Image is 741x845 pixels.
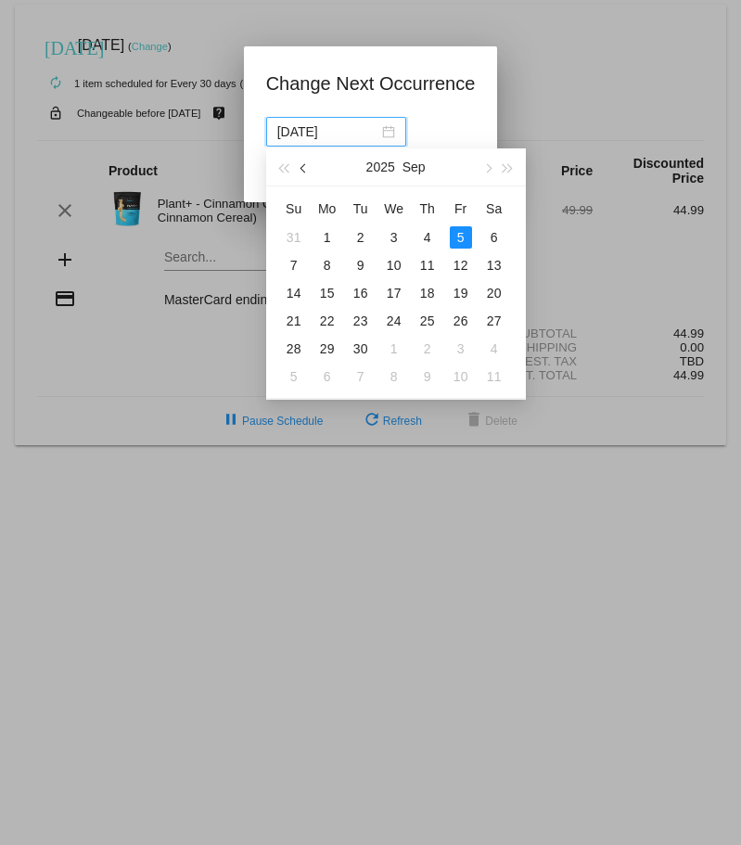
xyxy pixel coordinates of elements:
[311,251,344,279] td: 9/8/2025
[350,282,372,304] div: 16
[316,254,339,276] div: 8
[344,224,377,251] td: 9/2/2025
[277,122,378,142] input: Select date
[411,335,444,363] td: 10/2/2025
[311,194,344,224] th: Mon
[478,307,511,335] td: 9/27/2025
[411,363,444,390] td: 10/9/2025
[311,307,344,335] td: 9/22/2025
[383,282,405,304] div: 17
[350,310,372,332] div: 23
[366,148,395,186] button: 2025
[483,282,505,304] div: 20
[377,307,411,335] td: 9/24/2025
[283,310,305,332] div: 21
[350,254,372,276] div: 9
[316,338,339,360] div: 29
[277,363,311,390] td: 10/5/2025
[277,307,311,335] td: 9/21/2025
[416,254,439,276] div: 11
[316,310,339,332] div: 22
[383,338,405,360] div: 1
[450,254,472,276] div: 12
[277,279,311,307] td: 9/14/2025
[416,226,439,249] div: 4
[416,310,439,332] div: 25
[450,226,472,249] div: 5
[377,194,411,224] th: Wed
[344,335,377,363] td: 9/30/2025
[383,254,405,276] div: 10
[266,69,476,98] h1: Change Next Occurrence
[316,226,339,249] div: 1
[344,363,377,390] td: 10/7/2025
[478,251,511,279] td: 9/13/2025
[478,194,511,224] th: Sat
[444,335,478,363] td: 10/3/2025
[377,251,411,279] td: 9/10/2025
[478,363,511,390] td: 10/11/2025
[377,279,411,307] td: 9/17/2025
[277,251,311,279] td: 9/7/2025
[478,335,511,363] td: 10/4/2025
[377,335,411,363] td: 10/1/2025
[416,282,439,304] div: 18
[444,251,478,279] td: 9/12/2025
[416,365,439,388] div: 9
[483,338,505,360] div: 4
[450,338,472,360] div: 3
[294,148,314,186] button: Previous month (PageUp)
[483,226,505,249] div: 6
[274,148,294,186] button: Last year (Control + left)
[277,224,311,251] td: 8/31/2025
[283,282,305,304] div: 14
[483,310,505,332] div: 27
[450,282,472,304] div: 19
[350,338,372,360] div: 30
[411,251,444,279] td: 9/11/2025
[344,251,377,279] td: 9/9/2025
[444,194,478,224] th: Fri
[444,224,478,251] td: 9/5/2025
[283,226,305,249] div: 31
[344,194,377,224] th: Tue
[316,282,339,304] div: 15
[377,363,411,390] td: 10/8/2025
[311,279,344,307] td: 9/15/2025
[311,224,344,251] td: 9/1/2025
[383,226,405,249] div: 3
[277,194,311,224] th: Sun
[411,224,444,251] td: 9/4/2025
[444,363,478,390] td: 10/10/2025
[483,365,505,388] div: 11
[478,224,511,251] td: 9/6/2025
[344,279,377,307] td: 9/16/2025
[444,279,478,307] td: 9/19/2025
[350,226,372,249] div: 2
[283,254,305,276] div: 7
[416,338,439,360] div: 2
[316,365,339,388] div: 6
[411,194,444,224] th: Thu
[411,279,444,307] td: 9/18/2025
[377,224,411,251] td: 9/3/2025
[344,307,377,335] td: 9/23/2025
[283,365,305,388] div: 5
[450,365,472,388] div: 10
[283,338,305,360] div: 28
[444,307,478,335] td: 9/26/2025
[478,279,511,307] td: 9/20/2025
[311,335,344,363] td: 9/29/2025
[383,310,405,332] div: 24
[450,310,472,332] div: 26
[477,148,497,186] button: Next month (PageDown)
[402,148,426,186] button: Sep
[350,365,372,388] div: 7
[411,307,444,335] td: 9/25/2025
[383,365,405,388] div: 8
[277,335,311,363] td: 9/28/2025
[483,254,505,276] div: 13
[311,363,344,390] td: 10/6/2025
[497,148,517,186] button: Next year (Control + right)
